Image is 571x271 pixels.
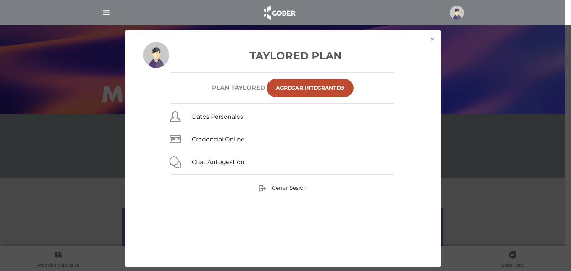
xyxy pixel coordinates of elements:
[192,113,243,120] a: Datos Personales
[192,159,245,166] a: Chat Autogestión
[259,4,299,22] img: logo_cober_home-white.png
[101,8,111,17] img: Cober_menu-lines-white.svg
[267,79,354,97] a: Agregar Integrante
[259,184,307,191] a: Cerrar Sesión
[259,185,266,192] img: sign-out.png
[450,6,464,20] img: profile-placeholder.svg
[192,136,245,143] a: Credencial Online
[272,185,307,191] span: Cerrar Sesión
[425,30,441,49] button: ×
[143,42,169,68] img: profile-placeholder.svg
[212,84,265,91] h6: Plan TAYLORED
[143,48,423,63] h3: Taylored Plan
